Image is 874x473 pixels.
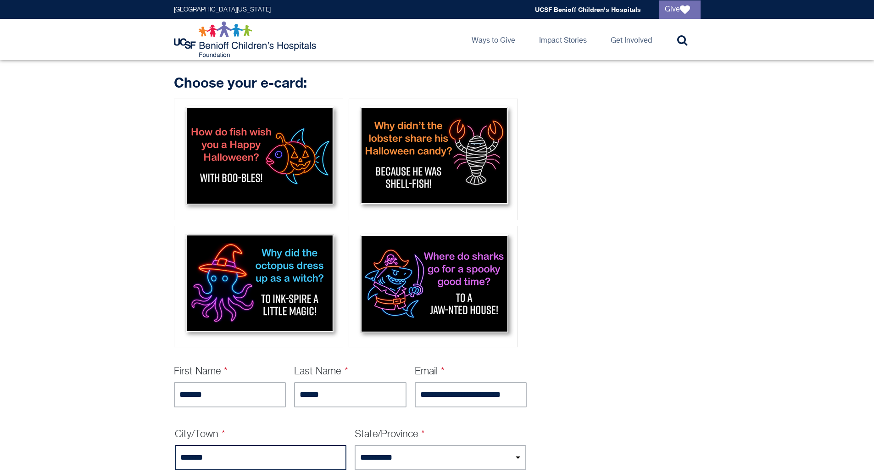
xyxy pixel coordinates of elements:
strong: Choose your e-card: [174,74,307,91]
label: Email [415,367,445,377]
a: Get Involved [603,19,659,60]
div: Octopus [174,226,343,347]
label: Last Name [294,367,348,377]
img: Shark [352,229,515,341]
div: Lobster [349,99,518,220]
div: Fish [174,99,343,220]
label: City/Town [175,429,226,440]
img: Octopus [177,229,340,341]
a: [GEOGRAPHIC_DATA][US_STATE] [174,6,271,13]
label: State/Province [355,429,425,440]
div: Shark [349,226,518,347]
label: First Name [174,367,228,377]
img: Fish [177,102,340,214]
img: Lobster [352,102,515,214]
img: Logo for UCSF Benioff Children's Hospitals Foundation [174,21,318,58]
a: Ways to Give [464,19,523,60]
a: Give [659,0,701,19]
a: UCSF Benioff Children's Hospitals [535,6,641,13]
a: Impact Stories [532,19,594,60]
